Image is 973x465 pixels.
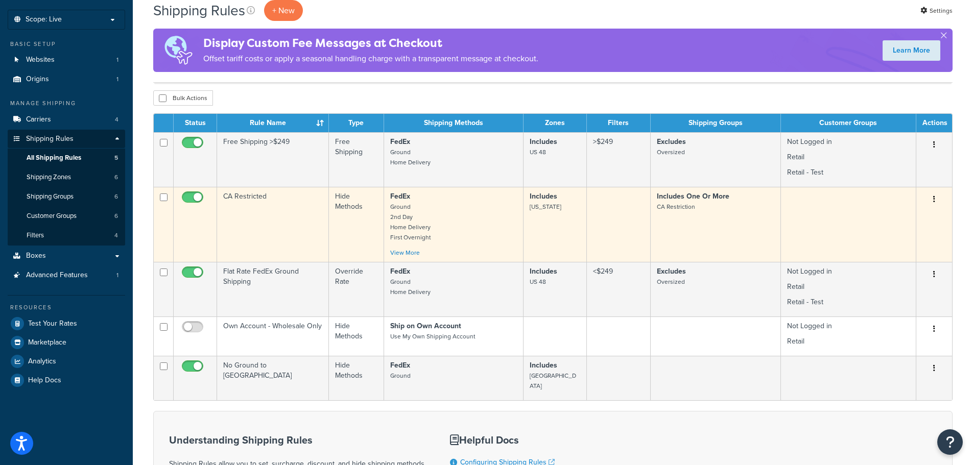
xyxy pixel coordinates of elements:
th: Status [174,114,217,132]
p: Retail - Test [787,297,910,307]
small: Ground Home Delivery [390,148,431,167]
td: Hide Methods [329,316,384,356]
span: Advanced Features [26,271,88,280]
a: Filters 4 [8,226,125,245]
strong: FedEx [390,136,410,147]
small: Ground 2nd Day Home Delivery First Overnight [390,202,431,242]
td: Free Shipping >$249 [217,132,329,187]
td: No Ground to [GEOGRAPHIC_DATA] [217,356,329,400]
span: 4 [114,231,118,240]
th: Actions [916,114,952,132]
small: US 48 [530,277,546,286]
span: 6 [114,173,118,182]
h1: Shipping Rules [153,1,245,20]
li: Customer Groups [8,207,125,226]
p: Retail [787,152,910,162]
strong: FedEx [390,266,410,277]
span: 5 [114,154,118,162]
span: Marketplace [28,338,66,347]
p: Retail - Test [787,167,910,178]
span: Origins [26,75,49,84]
span: 6 [114,192,118,201]
span: Boxes [26,252,46,260]
a: Help Docs [8,371,125,389]
a: All Shipping Rules 5 [8,149,125,167]
a: Marketplace [8,333,125,352]
li: Origins [8,70,125,89]
div: Manage Shipping [8,99,125,108]
small: CA Restriction [657,202,695,211]
span: Filters [27,231,44,240]
span: Help Docs [28,376,61,385]
td: Flat Rate FedEx Ground Shipping [217,262,329,316]
h3: Helpful Docs [450,434,618,446]
span: Customer Groups [27,212,77,221]
span: Analytics [28,357,56,366]
li: Shipping Zones [8,168,125,187]
a: Settings [920,4,953,18]
th: Customer Groups [781,114,916,132]
strong: FedEx [390,360,410,371]
li: Filters [8,226,125,245]
td: Not Logged in [781,262,916,316]
a: Origins 1 [8,70,125,89]
td: Own Account - Wholesale Only [217,316,329,356]
small: [GEOGRAPHIC_DATA] [530,371,576,390]
li: Advanced Features [8,266,125,285]
span: Shipping Zones [27,173,71,182]
td: Override Rate [329,262,384,316]
li: All Shipping Rules [8,149,125,167]
th: Shipping Methods [384,114,524,132]
td: >$249 [587,132,651,187]
th: Zones [524,114,587,132]
th: Type [329,114,384,132]
strong: Includes [530,360,557,371]
button: Bulk Actions [153,90,213,106]
strong: Excludes [657,266,686,277]
li: Shipping Groups [8,187,125,206]
img: duties-banner-06bc72dcb5fe05cb3f9472aba00be2ae8eb53ab6f0d8bb03d382ba314ac3c341.png [153,29,203,72]
span: 1 [116,271,118,280]
a: Shipping Rules [8,130,125,149]
td: Free Shipping [329,132,384,187]
a: Websites 1 [8,51,125,69]
span: All Shipping Rules [27,154,81,162]
small: Ground Home Delivery [390,277,431,297]
span: 4 [115,115,118,124]
p: Retail [787,282,910,292]
h4: Display Custom Fee Messages at Checkout [203,35,538,52]
th: Shipping Groups [651,114,781,132]
td: <$249 [587,262,651,316]
div: Resources [8,303,125,312]
td: Not Logged in [781,316,916,356]
a: Learn More [883,40,940,61]
strong: Excludes [657,136,686,147]
span: 1 [116,56,118,64]
small: [US_STATE] [530,202,561,211]
small: Oversized [657,148,685,157]
span: Shipping Groups [27,192,74,201]
span: Test Your Rates [28,320,77,328]
td: Not Logged in [781,132,916,187]
a: Carriers 4 [8,110,125,129]
li: Carriers [8,110,125,129]
a: Advanced Features 1 [8,266,125,285]
td: Hide Methods [329,187,384,262]
span: Websites [26,56,55,64]
a: Analytics [8,352,125,371]
p: Retail [787,336,910,347]
span: 1 [116,75,118,84]
a: Customer Groups 6 [8,207,125,226]
a: Test Your Rates [8,314,125,333]
small: Use My Own Shipping Account [390,332,475,341]
span: 6 [114,212,118,221]
a: Shipping Groups 6 [8,187,125,206]
span: Shipping Rules [26,135,74,143]
strong: Includes One Or More [657,191,729,202]
span: Scope: Live [26,15,62,24]
div: Basic Setup [8,40,125,48]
